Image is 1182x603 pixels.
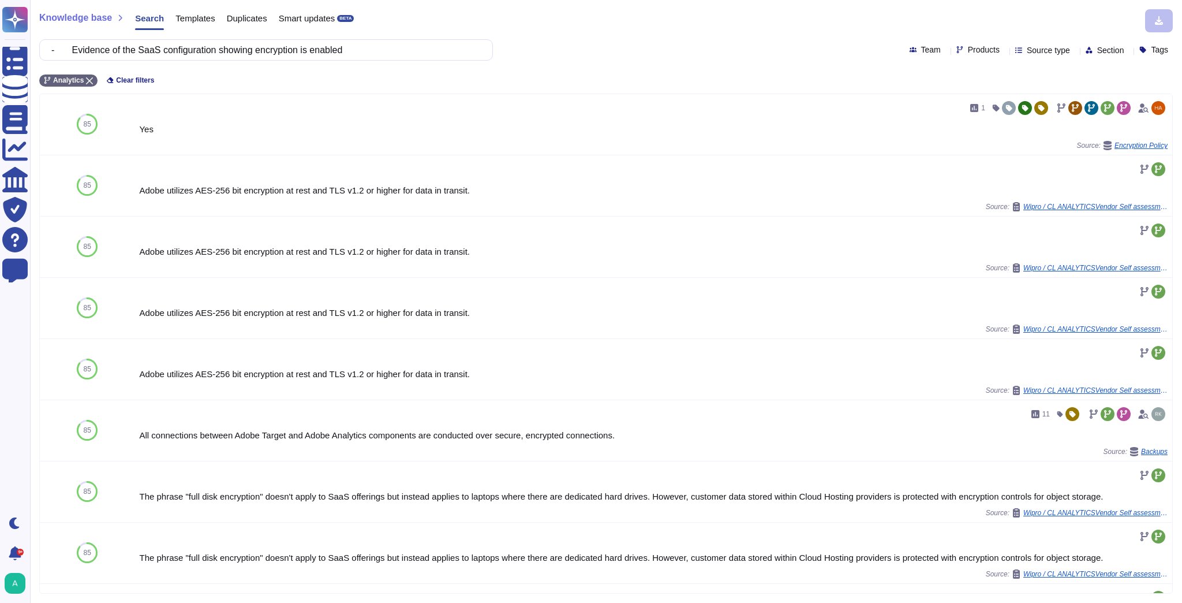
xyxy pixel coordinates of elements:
span: Knowledge base [39,13,112,23]
span: Source: [986,508,1168,518]
span: 85 [84,488,91,495]
div: Adobe utilizes AES-256 bit encryption at rest and TLS v1.2 or higher for data in transit. [139,186,1168,195]
div: 9+ [17,549,24,556]
div: Adobe utilizes AES-256 bit encryption at rest and TLS v1.2 or higher for data in transit. [139,370,1168,378]
span: 85 [84,182,91,189]
div: Yes [139,125,1168,133]
span: Wipro / CL ANALYTICSVendor Self assessment and declaration Architecture Review checklist ver 1.7.... [1023,203,1168,210]
span: Analytics [53,77,84,84]
div: The phrase "full disk encryption" doesn't apply to SaaS offerings but instead applies to laptops ... [139,553,1168,562]
span: Wipro / CL ANALYTICSVendor Self assessment and declaration Architecture Review checklist ver 1.7.... [1023,265,1168,271]
div: The phrase "full disk encryption" doesn't apply to SaaS offerings but instead applies to laptops ... [139,492,1168,501]
div: BETA [337,15,354,22]
span: Source: [986,202,1168,211]
span: Source: [986,263,1168,273]
span: Search [135,14,164,23]
button: user [2,571,33,596]
span: Source type [1027,46,1070,54]
span: 85 [84,243,91,250]
span: 85 [84,121,91,128]
span: 85 [84,549,91,556]
span: 1 [981,105,985,111]
span: Wipro / CL ANALYTICSVendor Self assessment and declaration Architecture Review checklist ver 1.7.... [1023,326,1168,333]
span: Wipro / CL ANALYTICSVendor Self assessment and declaration Architecture Review checklist ver 1.7.... [1023,387,1168,394]
span: Templates [175,14,215,23]
span: Source: [1104,447,1168,456]
span: Wipro / CL ANALYTICSVendor Self assessment and declaration Architecture Review checklist ver 1.7.... [1023,509,1168,516]
input: Search a question or template... [46,40,481,60]
span: Section [1097,46,1124,54]
span: 11 [1042,411,1050,418]
span: Source: [1077,141,1168,150]
span: Wipro / CL ANALYTICSVendor Self assessment and declaration Architecture Review checklist ver 1.7.... [1023,571,1168,578]
span: Source: [986,386,1168,395]
span: 85 [84,366,91,373]
span: Team [921,46,941,54]
span: Source: [986,325,1168,334]
span: Products [968,46,1000,54]
span: Clear filters [116,77,154,84]
img: user [1151,101,1165,115]
span: 85 [84,427,91,434]
span: Backups [1141,448,1168,455]
span: Smart updates [279,14,335,23]
div: All connections between Adobe Target and Adobe Analytics components are conducted over secure, en... [139,431,1168,440]
div: Adobe utilizes AES-256 bit encryption at rest and TLS v1.2 or higher for data in transit. [139,308,1168,317]
span: Source: [986,569,1168,579]
span: Encryption Policy [1114,142,1168,149]
span: Tags [1151,46,1168,54]
div: Adobe utilizes AES-256 bit encryption at rest and TLS v1.2 or higher for data in transit. [139,247,1168,256]
span: Duplicates [227,14,267,23]
span: 85 [84,304,91,311]
img: user [5,573,25,594]
img: user [1151,407,1165,421]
